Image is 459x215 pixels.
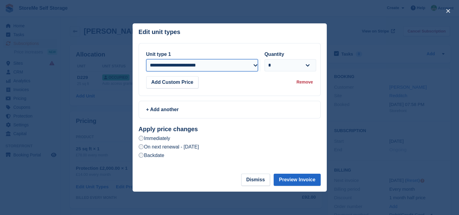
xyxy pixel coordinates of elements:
[139,152,164,159] label: Backdate
[296,79,313,85] div: Remove
[139,136,143,141] input: Immediately
[443,6,453,16] button: close
[146,76,199,88] button: Add Custom Price
[241,174,270,186] button: Dismiss
[139,144,199,150] label: On next renewal - [DATE]
[139,153,143,158] input: Backdate
[139,29,181,36] p: Edit unit types
[139,101,321,118] a: + Add another
[265,52,284,57] label: Quantity
[139,126,198,132] strong: Apply price changes
[146,52,171,57] label: Unit type 1
[139,135,170,142] label: Immediately
[146,106,313,113] div: + Add another
[139,144,143,149] input: On next renewal - [DATE]
[274,174,320,186] button: Preview Invoice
